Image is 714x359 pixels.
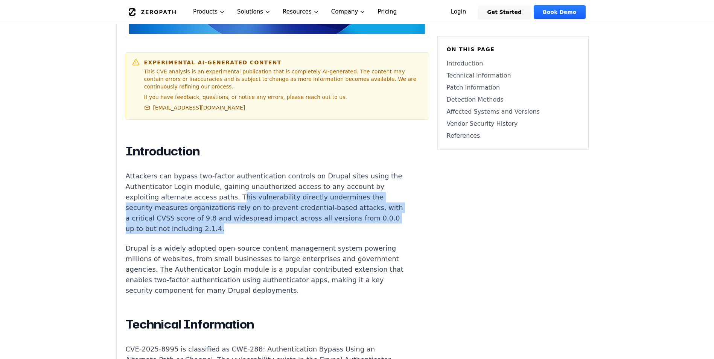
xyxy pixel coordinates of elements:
a: Book Demo [534,5,585,19]
p: If you have feedback, questions, or notice any errors, please reach out to us. [144,93,422,101]
a: [EMAIL_ADDRESS][DOMAIN_NAME] [144,104,245,111]
h2: Technical Information [126,317,406,332]
p: Attackers can bypass two-factor authentication controls on Drupal sites using the Authenticator L... [126,171,406,234]
h6: On this page [447,46,579,53]
a: Detection Methods [447,95,579,104]
h2: Introduction [126,144,406,159]
a: Affected Systems and Versions [447,107,579,116]
h6: Experimental AI-Generated Content [144,59,422,66]
a: Get Started [478,5,531,19]
a: Login [442,5,475,19]
a: References [447,131,579,140]
a: Introduction [447,59,579,68]
a: Vendor Security History [447,119,579,128]
a: Technical Information [447,71,579,80]
p: This CVE analysis is an experimental publication that is completely AI-generated. The content may... [144,68,422,90]
a: Patch Information [447,83,579,92]
p: Drupal is a widely adopted open-source content management system powering millions of websites, f... [126,243,406,296]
